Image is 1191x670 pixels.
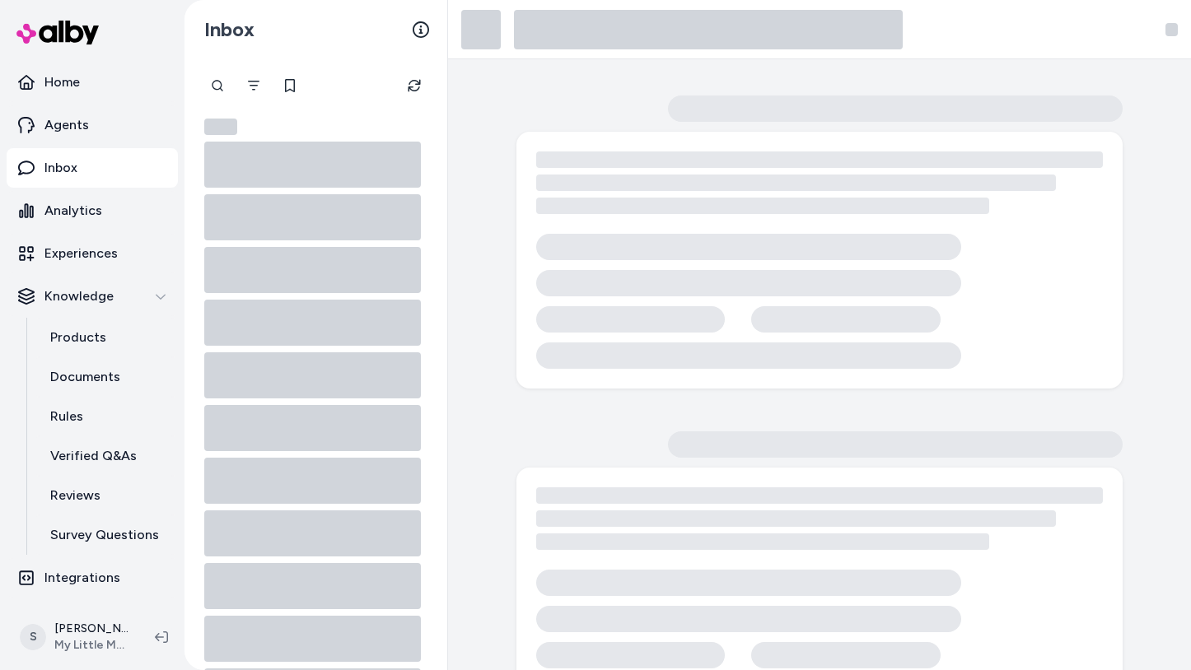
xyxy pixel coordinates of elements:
p: Agents [44,115,89,135]
p: Inbox [44,158,77,178]
p: Survey Questions [50,525,159,545]
img: alby Logo [16,21,99,44]
span: My Little Magic Shop [54,637,128,654]
a: Integrations [7,558,178,598]
a: Reviews [34,476,178,515]
a: Agents [7,105,178,145]
p: Knowledge [44,286,114,306]
a: Inbox [7,148,178,188]
a: Verified Q&As [34,436,178,476]
p: Experiences [44,244,118,263]
a: Experiences [7,234,178,273]
button: Refresh [398,69,431,102]
a: Analytics [7,191,178,230]
a: Products [34,318,178,357]
span: S [20,624,46,650]
p: Verified Q&As [50,446,137,466]
p: Documents [50,367,120,387]
p: Reviews [50,486,100,505]
button: Filter [237,69,270,102]
p: Products [50,328,106,347]
p: Rules [50,407,83,426]
p: Analytics [44,201,102,221]
p: [PERSON_NAME] [54,621,128,637]
button: Knowledge [7,277,178,316]
p: Home [44,72,80,92]
p: Integrations [44,568,120,588]
a: Survey Questions [34,515,178,555]
h2: Inbox [204,17,255,42]
button: S[PERSON_NAME]My Little Magic Shop [10,611,142,663]
a: Home [7,63,178,102]
a: Documents [34,357,178,397]
a: Rules [34,397,178,436]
